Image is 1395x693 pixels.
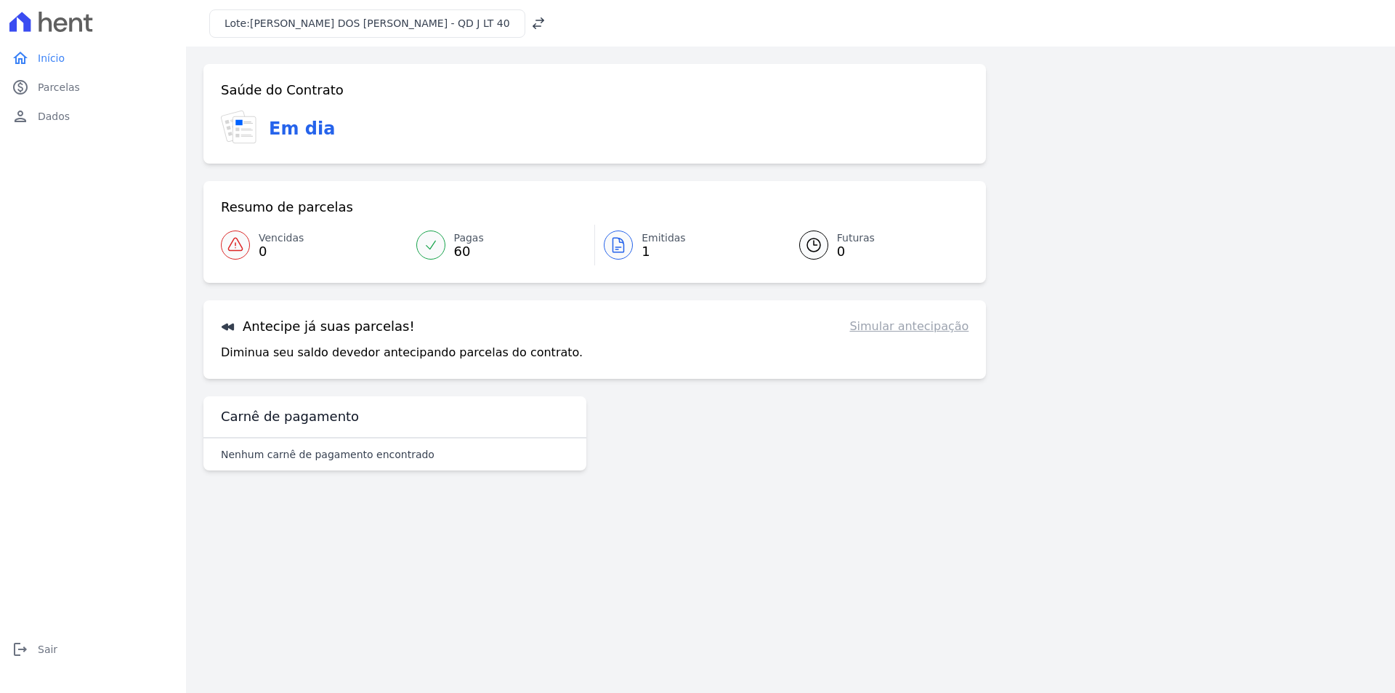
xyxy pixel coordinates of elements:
[849,318,969,335] a: Simular antecipação
[259,231,304,246] span: Vencidas
[6,73,180,102] a: paidParcelas
[38,80,80,95] span: Parcelas
[221,318,415,335] h3: Antecipe já suas parcelas!
[454,231,484,246] span: Pagas
[259,246,304,257] span: 0
[454,246,484,257] span: 60
[221,408,359,425] h3: Carnê de pagamento
[225,16,510,31] h3: Lote:
[6,102,180,131] a: personDados
[12,108,29,125] i: person
[221,199,353,216] h3: Resumo de parcelas
[38,109,70,124] span: Dados
[837,246,875,257] span: 0
[6,635,180,664] a: logoutSair
[12,49,29,67] i: home
[642,246,686,257] span: 1
[221,447,434,462] p: Nenhum carnê de pagamento encontrado
[595,225,782,265] a: Emitidas 1
[38,51,65,65] span: Início
[408,225,595,265] a: Pagas 60
[6,44,180,73] a: homeInício
[12,79,29,96] i: paid
[221,225,408,265] a: Vencidas 0
[269,116,335,142] h3: Em dia
[221,81,344,99] h3: Saúde do Contrato
[782,225,969,265] a: Futuras 0
[221,344,583,361] p: Diminua seu saldo devedor antecipando parcelas do contrato.
[642,231,686,246] span: Emitidas
[250,17,510,29] span: [PERSON_NAME] DOS [PERSON_NAME] - QD J LT 40
[837,231,875,246] span: Futuras
[12,641,29,658] i: logout
[38,642,57,657] span: Sair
